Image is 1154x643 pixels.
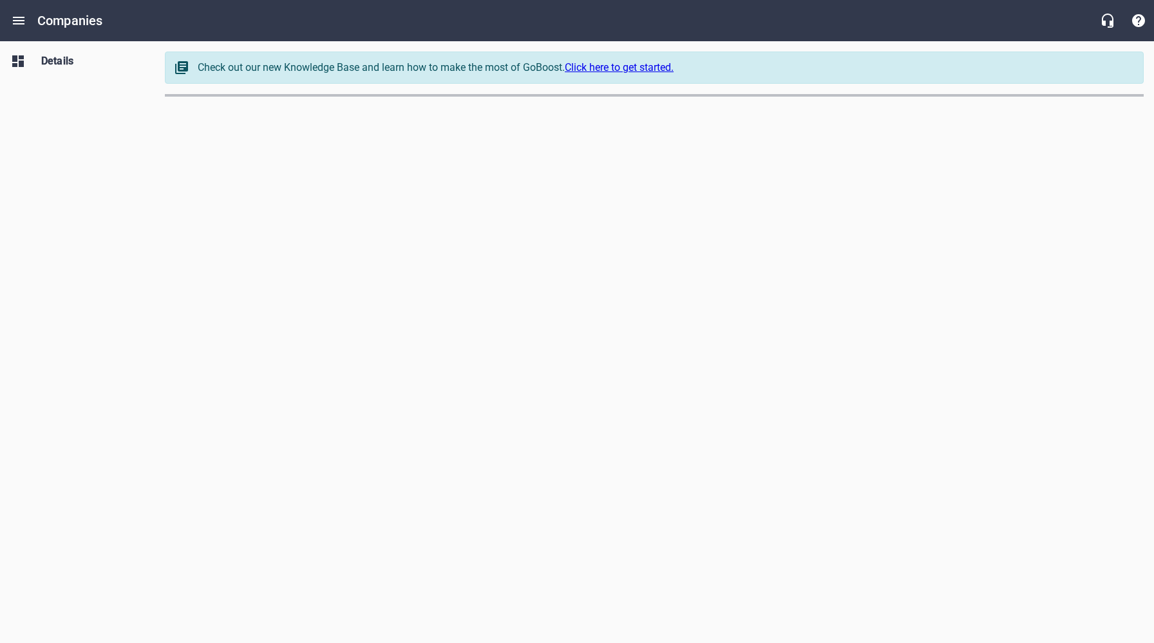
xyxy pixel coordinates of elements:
[1123,5,1154,36] button: Support Portal
[198,60,1130,75] div: Check out our new Knowledge Base and learn how to make the most of GoBoost.
[37,10,102,31] h6: Companies
[1092,5,1123,36] button: Live Chat
[565,61,674,73] a: Click here to get started.
[3,5,34,36] button: Open drawer
[41,53,139,69] span: Details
